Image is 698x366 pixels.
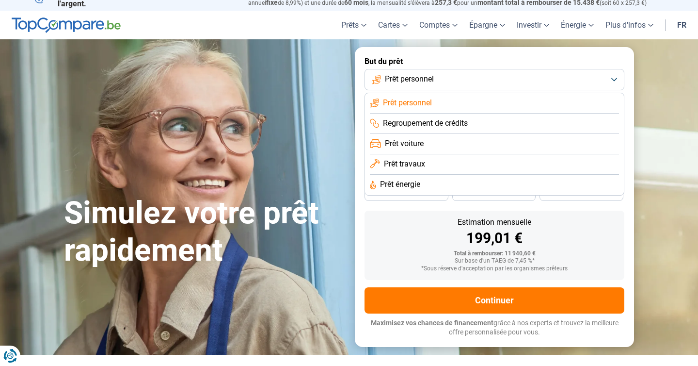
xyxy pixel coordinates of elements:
[12,17,121,33] img: TopCompare
[380,179,420,190] span: Prêt énergie
[463,11,511,39] a: Épargne
[64,195,343,269] h1: Simulez votre prêt rapidement
[372,266,617,272] div: *Sous réserve d'acceptation par les organismes prêteurs
[372,250,617,257] div: Total à rembourser: 11 940,60 €
[413,11,463,39] a: Comptes
[371,319,493,327] span: Maximisez vos chances de financement
[383,98,432,108] span: Prêt personnel
[365,57,624,66] label: But du prêt
[671,11,692,39] a: fr
[372,218,617,226] div: Estimation mensuelle
[555,11,600,39] a: Énergie
[384,159,425,169] span: Prêt travaux
[365,318,624,337] p: grâce à nos experts et trouvez la meilleure offre personnalisée pour vous.
[385,74,434,84] span: Prêt personnel
[385,138,424,149] span: Prêt voiture
[372,11,413,39] a: Cartes
[571,191,592,197] span: 24 mois
[483,191,505,197] span: 30 mois
[396,191,417,197] span: 36 mois
[335,11,372,39] a: Prêts
[365,287,624,314] button: Continuer
[511,11,555,39] a: Investir
[365,69,624,90] button: Prêt personnel
[600,11,659,39] a: Plus d'infos
[383,118,468,129] span: Regroupement de crédits
[372,258,617,265] div: Sur base d'un TAEG de 7,45 %*
[372,231,617,246] div: 199,01 €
